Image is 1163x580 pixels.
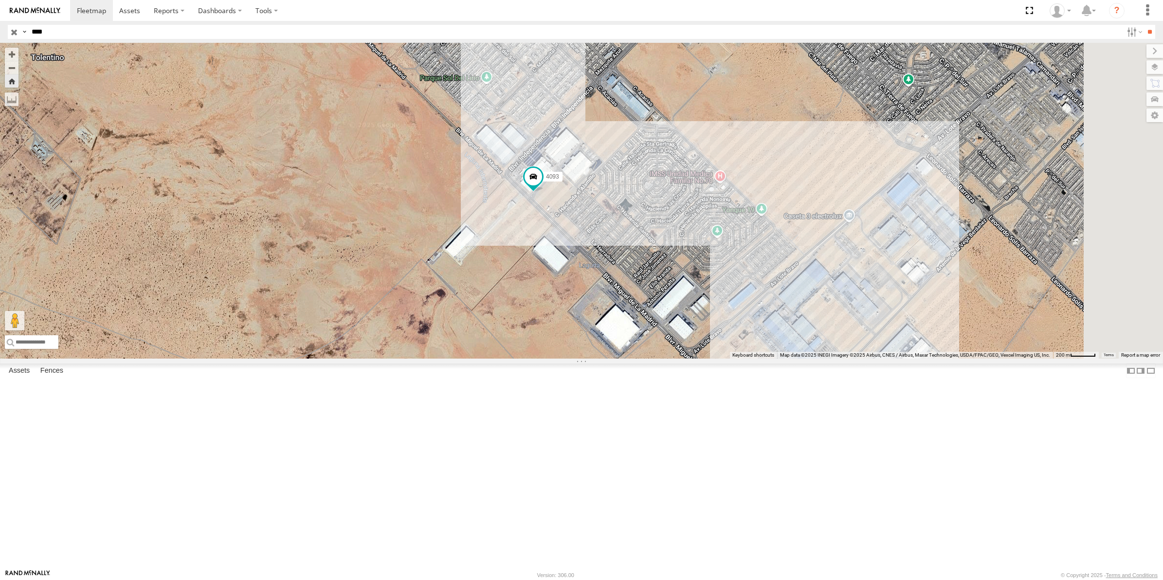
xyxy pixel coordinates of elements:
[5,311,24,330] button: Drag Pegman onto the map to open Street View
[780,352,1050,358] span: Map data ©2025 INEGI Imagery ©2025 Airbus, CNES / Airbus, Maxar Technologies, USDA/FPAC/GEO, Vexc...
[5,570,50,580] a: Visit our Website
[4,364,35,378] label: Assets
[1104,353,1114,357] a: Terms (opens in new tab)
[1053,352,1099,359] button: Map Scale: 200 m per 49 pixels
[537,572,574,578] div: Version: 306.00
[20,25,28,39] label: Search Query
[546,173,559,180] span: 4093
[1136,363,1145,378] label: Dock Summary Table to the Right
[1056,352,1070,358] span: 200 m
[36,364,68,378] label: Fences
[1146,109,1163,122] label: Map Settings
[5,92,18,106] label: Measure
[1106,572,1158,578] a: Terms and Conditions
[1121,352,1160,358] a: Report a map error
[5,61,18,74] button: Zoom out
[1123,25,1144,39] label: Search Filter Options
[1061,572,1158,578] div: © Copyright 2025 -
[10,7,60,14] img: rand-logo.svg
[5,48,18,61] button: Zoom in
[1126,363,1136,378] label: Dock Summary Table to the Left
[5,74,18,88] button: Zoom Home
[1109,3,1125,18] i: ?
[732,352,774,359] button: Keyboard shortcuts
[1046,3,1074,18] div: Roberto Garcia
[1146,363,1156,378] label: Hide Summary Table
